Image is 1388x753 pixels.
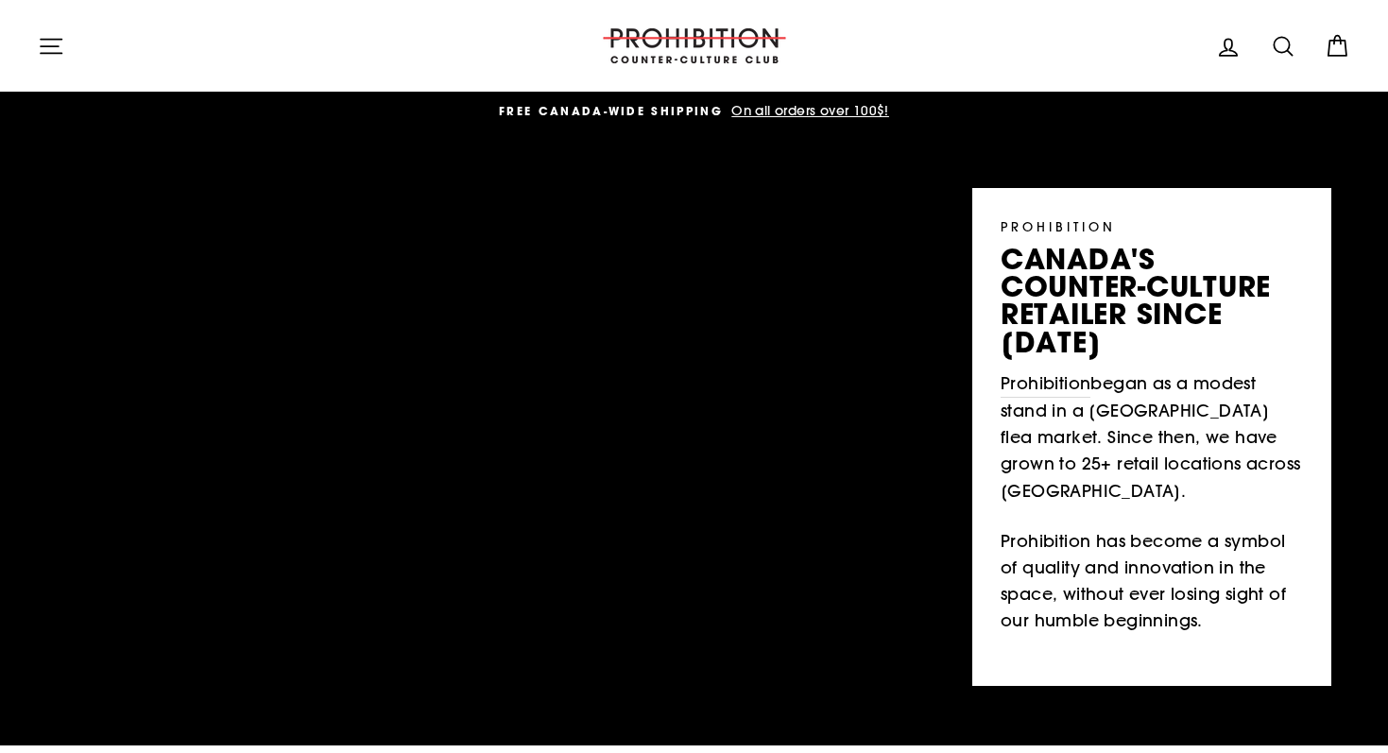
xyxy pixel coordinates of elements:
p: canada's counter-culture retailer since [DATE] [1001,246,1303,356]
p: Prohibition has become a symbol of quality and innovation in the space, without ever losing sight... [1001,528,1303,635]
p: PROHIBITION [1001,216,1303,236]
span: On all orders over 100$! [727,102,889,119]
span: FREE CANADA-WIDE SHIPPING [499,103,723,119]
p: began as a modest stand in a [GEOGRAPHIC_DATA] flea market. Since then, we have grown to 25+ reta... [1001,370,1303,505]
a: FREE CANADA-WIDE SHIPPING On all orders over 100$! [43,101,1345,122]
a: Prohibition [1001,370,1090,398]
img: PROHIBITION COUNTER-CULTURE CLUB [600,28,789,63]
